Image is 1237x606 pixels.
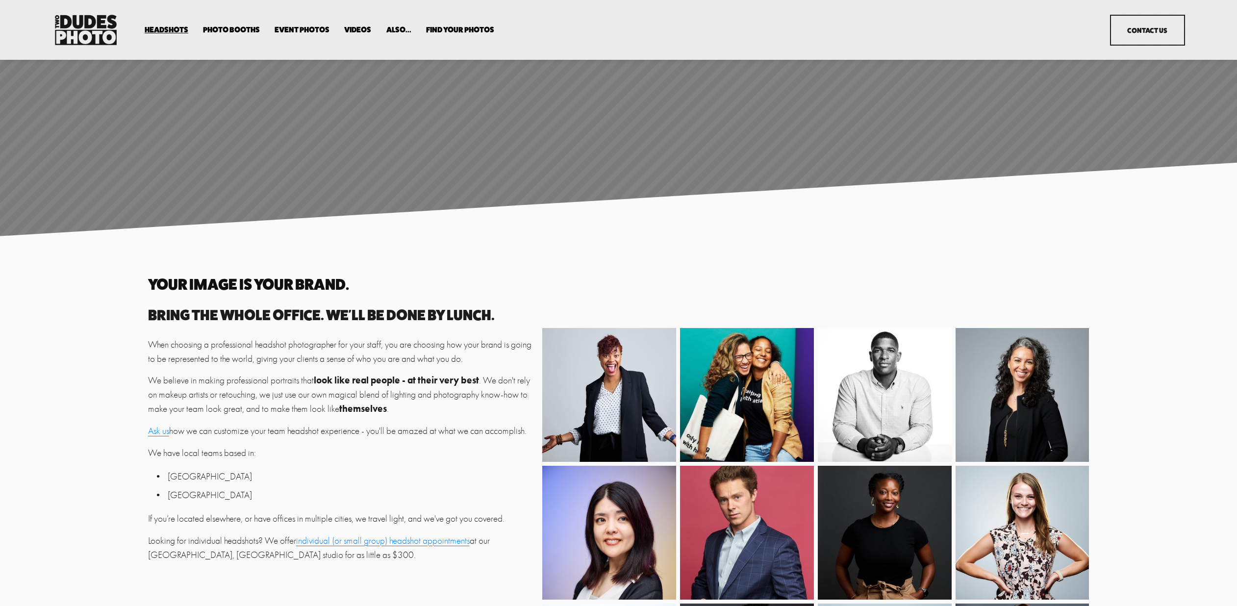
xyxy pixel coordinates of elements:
img: BernadetteBoudreaux_22-06-22_2940.jpg [534,328,688,462]
strong: look like real people - at their very best [314,375,479,386]
h3: Bring the whole office. We'll be done by lunch. [148,308,537,322]
img: 08-24_SherinDawud_19-09-13_0179.jpg [639,328,840,462]
p: [GEOGRAPHIC_DATA] [168,488,537,503]
img: 210804_FrederickEberhardtc_1547[BW].jpg [802,328,966,462]
h2: Your image is your brand. [148,277,537,292]
p: When choosing a professional headshot photographer for your staff, you are choosing how your bran... [148,338,537,366]
img: EddwinaFlowers_22-06-28_2567.jpg [811,466,959,600]
p: We have local teams based in: [148,446,537,460]
a: folder dropdown [426,25,494,35]
p: [GEOGRAPHIC_DATA] [168,470,537,484]
a: Videos [344,25,371,35]
a: folder dropdown [386,25,411,35]
p: how we can customize your team headshot experience - you'll be amazed at what we can accomplish. [148,424,537,438]
a: Contact Us [1110,15,1185,46]
span: Find Your Photos [426,26,494,34]
a: Event Photos [275,25,329,35]
span: Photo Booths [203,26,260,34]
a: individual (or small group) headshot appointments [296,535,470,546]
img: Two Dudes Photo | Headshots, Portraits &amp; Photo Booths [52,12,120,48]
span: Headshots [145,26,188,34]
strong: themselves [339,403,387,414]
span: Also... [386,26,411,34]
img: JenniferButler_22-03-22_1386.jpg [956,328,1089,505]
a: Ask us [148,426,169,436]
a: folder dropdown [145,25,188,35]
p: Looking for individual headshots? We offer at our [GEOGRAPHIC_DATA], [GEOGRAPHIC_DATA] studio for... [148,534,537,562]
img: AlexEvans_Meganferrara_350.jpg [942,466,1103,600]
p: We believe in making professional portraits that . We don't rely on makeup artists or retouching,... [148,374,537,416]
p: If you’re located elsewhere, or have offices in multiple cities, we travel light, and we've got y... [148,512,537,526]
a: folder dropdown [203,25,260,35]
